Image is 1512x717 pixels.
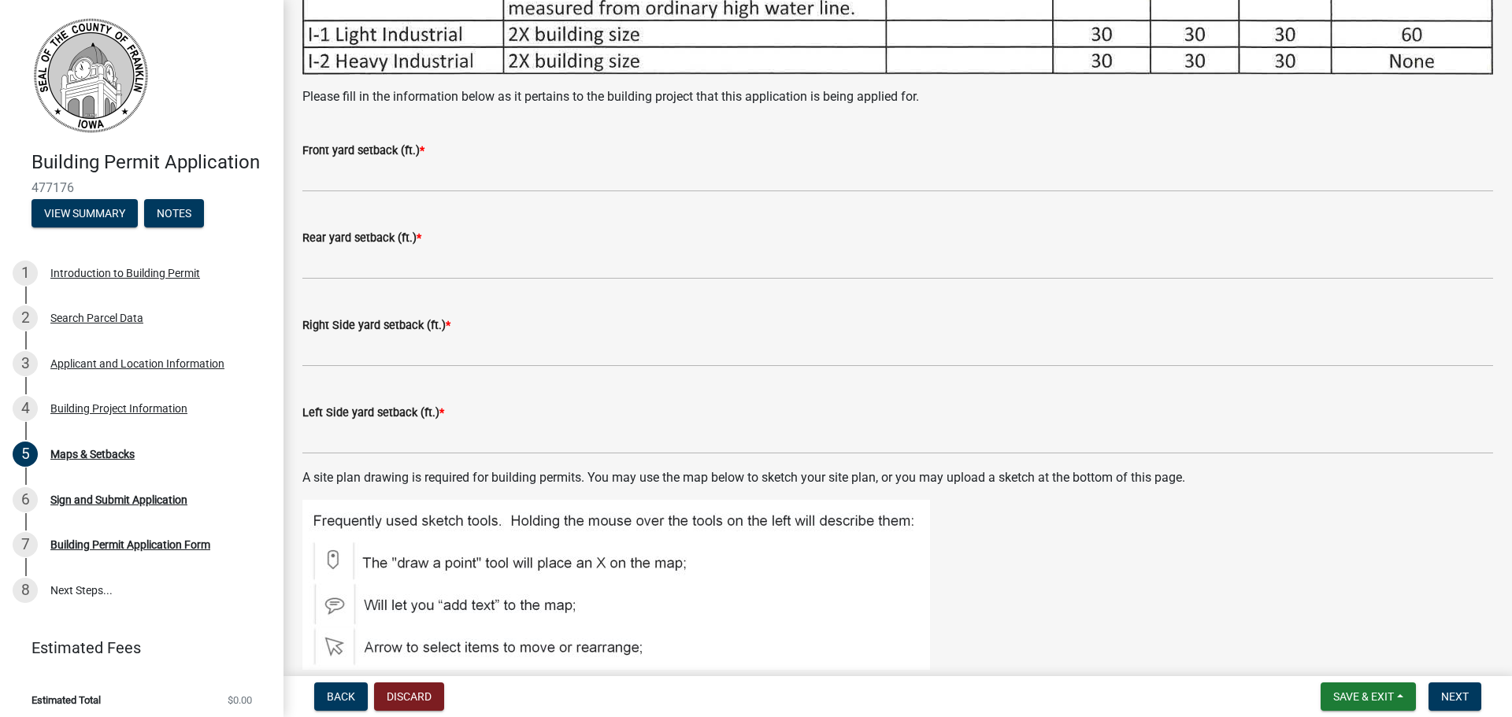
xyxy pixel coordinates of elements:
span: 477176 [31,180,252,195]
img: Franklin County, Iowa [31,17,150,135]
div: Sign and Submit Application [50,494,187,505]
div: 3 [13,351,38,376]
span: Back [327,690,355,703]
label: Right Side yard setback (ft.) [302,320,450,331]
a: Estimated Fees [13,632,258,663]
button: Back [314,682,368,711]
div: 5 [13,442,38,467]
span: Estimated Total [31,695,101,705]
div: Applicant and Location Information [50,358,224,369]
p: Please fill in the information below as it pertains to the building project that this application... [302,87,1493,106]
button: View Summary [31,199,138,227]
span: Next [1441,690,1469,703]
div: Building Project Information [50,403,187,414]
button: Notes [144,199,204,227]
label: Front yard setback (ft.) [302,146,424,157]
button: Next [1429,682,1481,711]
div: 6 [13,487,38,512]
div: Building Permit Application Form [50,539,210,550]
wm-modal-confirm: Notes [144,208,204,220]
span: $0.00 [228,695,252,705]
img: Map_Tools_74c2bb18-d137-4c2d-bd12-7ad839f05a09.JPG [302,500,930,715]
label: Rear yard setback (ft.) [302,233,421,244]
button: Discard [374,682,444,711]
button: Save & Exit [1321,682,1416,711]
div: Search Parcel Data [50,312,143,323]
label: Left Side yard setback (ft.) [302,408,444,419]
div: 4 [13,396,38,421]
wm-modal-confirm: Summary [31,208,138,220]
div: 1 [13,261,38,286]
div: Introduction to Building Permit [50,268,200,279]
div: 7 [13,532,38,557]
div: 2 [13,305,38,331]
div: 8 [13,578,38,603]
h4: Building Permit Application [31,151,271,174]
span: Save & Exit [1333,690,1394,703]
div: Maps & Setbacks [50,449,135,460]
p: A site plan drawing is required for building permits. You may use the map below to sketch your si... [302,468,1493,487]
